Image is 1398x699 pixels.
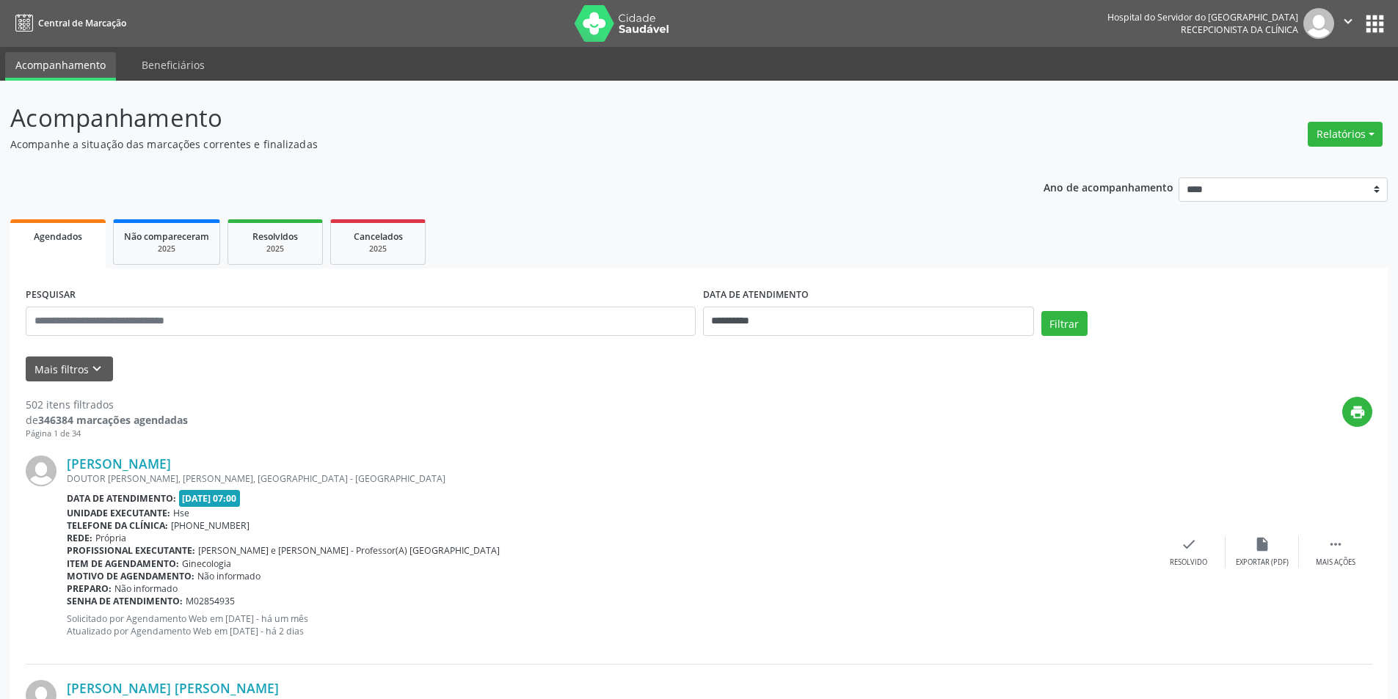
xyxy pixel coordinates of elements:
span: Resolvidos [252,230,298,243]
div: 502 itens filtrados [26,397,188,412]
p: Acompanhe a situação das marcações correntes e finalizadas [10,136,975,152]
b: Preparo: [67,582,112,595]
div: Exportar (PDF) [1236,557,1289,568]
b: Rede: [67,532,92,544]
span: Não compareceram [124,230,209,243]
img: img [1303,8,1334,39]
span: Cancelados [354,230,403,243]
div: de [26,412,188,428]
strong: 346384 marcações agendadas [38,413,188,427]
div: Página 1 de 34 [26,428,188,440]
span: Agendados [34,230,82,243]
span: Não informado [114,582,178,595]
i:  [1328,536,1344,552]
p: Acompanhamento [10,100,975,136]
a: Central de Marcação [10,11,126,35]
button:  [1334,8,1362,39]
b: Unidade executante: [67,507,170,519]
span: M02854935 [186,595,235,607]
a: [PERSON_NAME] [PERSON_NAME] [67,680,279,696]
i: keyboard_arrow_down [89,361,105,377]
label: PESQUISAR [26,284,76,307]
span: [PERSON_NAME] e [PERSON_NAME] - Professor(A) [GEOGRAPHIC_DATA] [198,544,500,557]
div: Resolvido [1170,557,1207,568]
span: [DATE] 07:00 [179,490,241,507]
span: Não informado [197,570,261,582]
img: img [26,455,57,486]
div: Mais ações [1316,557,1355,568]
span: [PHONE_NUMBER] [171,519,250,532]
span: Recepcionista da clínica [1181,23,1298,36]
div: 2025 [341,244,415,255]
b: Profissional executante: [67,544,195,557]
div: DOUTOR [PERSON_NAME], [PERSON_NAME], [GEOGRAPHIC_DATA] - [GEOGRAPHIC_DATA] [67,472,1152,485]
div: Hospital do Servidor do [GEOGRAPHIC_DATA] [1107,11,1298,23]
label: DATA DE ATENDIMENTO [703,284,809,307]
button: print [1342,397,1372,427]
b: Item de agendamento: [67,557,179,570]
b: Motivo de agendamento: [67,570,194,582]
button: apps [1362,11,1388,37]
span: Ginecologia [182,557,231,570]
div: 2025 [124,244,209,255]
p: Ano de acompanhamento [1044,178,1173,196]
button: Mais filtroskeyboard_arrow_down [26,356,113,382]
a: Beneficiários [131,52,215,78]
div: 2025 [239,244,312,255]
b: Senha de atendimento: [67,595,183,607]
span: Central de Marcação [38,17,126,29]
i: check [1181,536,1197,552]
span: Própria [95,532,126,544]
b: Telefone da clínica: [67,519,168,532]
i: insert_drive_file [1254,536,1270,552]
button: Relatórios [1308,122,1383,147]
i: print [1350,404,1366,420]
p: Solicitado por Agendamento Web em [DATE] - há um mês Atualizado por Agendamento Web em [DATE] - h... [67,612,1152,637]
b: Data de atendimento: [67,492,176,505]
a: [PERSON_NAME] [67,455,171,472]
a: Acompanhamento [5,52,116,81]
i:  [1340,13,1356,29]
button: Filtrar [1041,311,1088,336]
span: Hse [173,507,189,519]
